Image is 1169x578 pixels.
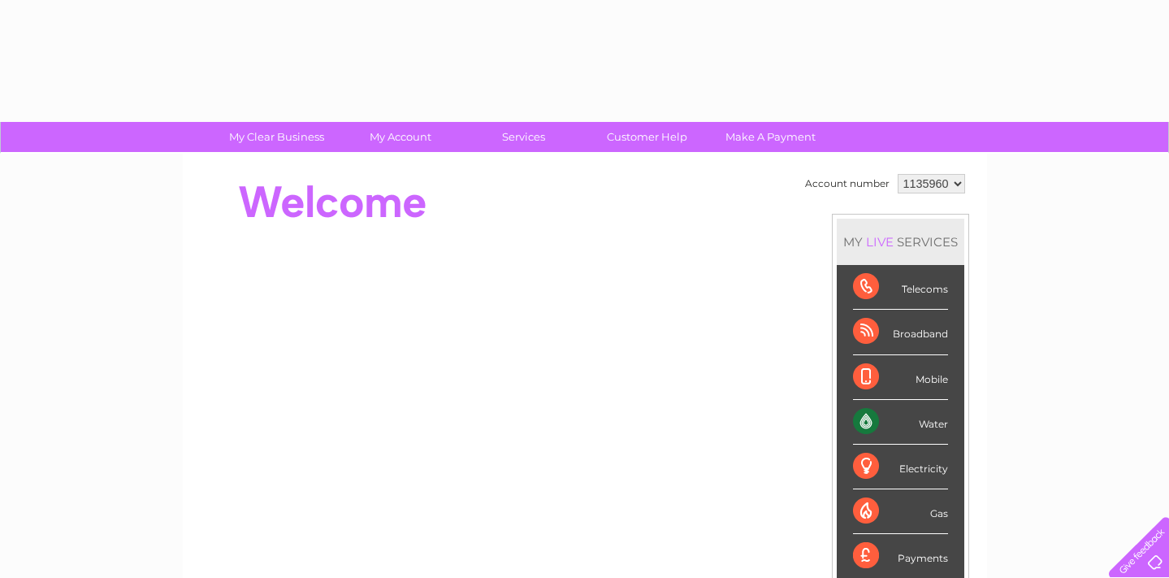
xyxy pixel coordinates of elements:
a: Services [457,122,591,152]
div: Gas [853,489,948,534]
div: LIVE [863,234,897,250]
a: Customer Help [580,122,714,152]
div: Broadband [853,310,948,354]
div: Electricity [853,445,948,489]
a: Make A Payment [704,122,838,152]
a: My Account [333,122,467,152]
div: MY SERVICES [837,219,964,265]
div: Water [853,400,948,445]
div: Payments [853,534,948,578]
td: Account number [801,170,894,198]
div: Telecoms [853,265,948,310]
a: My Clear Business [210,122,344,152]
div: Mobile [853,355,948,400]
